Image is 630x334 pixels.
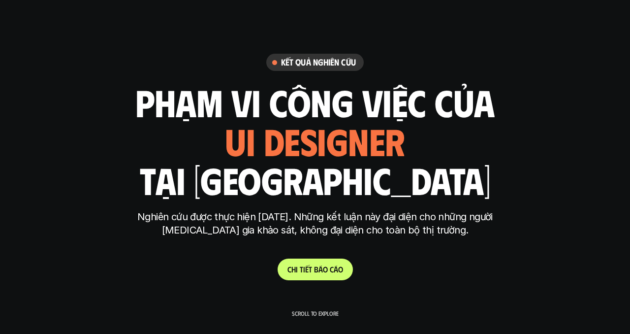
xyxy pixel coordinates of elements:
a: Chitiếtbáocáo [278,259,353,280]
span: h [291,265,296,274]
h6: Kết quả nghiên cứu [281,57,356,68]
span: i [303,265,305,274]
span: o [323,265,328,274]
p: Nghiên cứu được thực hiện [DATE]. Những kết luận này đại diện cho những người [MEDICAL_DATA] gia ... [130,210,500,237]
span: b [314,265,318,274]
h1: phạm vi công việc của [135,81,495,123]
p: Scroll to explore [292,310,339,317]
span: C [287,265,291,274]
span: t [300,265,303,274]
span: ế [305,265,309,274]
span: i [296,265,298,274]
span: c [330,265,334,274]
span: á [318,265,323,274]
span: o [338,265,343,274]
h1: tại [GEOGRAPHIC_DATA] [140,159,491,200]
span: t [309,265,312,274]
span: á [334,265,338,274]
